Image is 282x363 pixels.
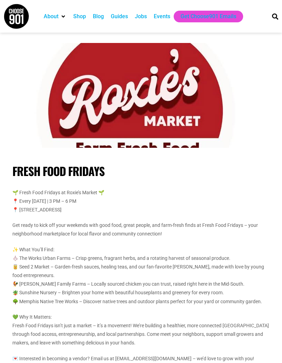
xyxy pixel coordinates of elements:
p: Get ready to kick off your weekends with good food, great people, and farm-fresh finds at Fresh F... [12,221,270,238]
p: ✨ What You’ll Find: 🧄 The Works Urban Farms – Crisp greens, fragrant herbs, and a rotating harves... [12,245,270,306]
nav: Main nav [40,11,263,22]
a: Get Choose901 Emails [181,12,236,21]
div: Search [270,11,281,22]
a: About [44,12,58,21]
p: 💌 Interested in becoming a vendor? Email us at [EMAIL_ADDRESS][DOMAIN_NAME] – we’d love to grow w... [12,354,270,363]
a: Jobs [135,12,147,21]
img: Logo for Roxie's Market featuring white cursive and bold text on a red background, with the sloga... [31,43,251,148]
a: Events [154,12,170,21]
a: Blog [93,12,104,21]
a: Shop [73,12,86,21]
p: 🌱 Fresh Food Fridays at Roxie’s Market 🌱 📍 Every [DATE] | 3 PM – 6 PM 📍 [STREET_ADDRESS] [12,188,270,214]
p: 💚 Why It Matters: Fresh Food Fridays isn’t just a market – it’s a movement! We’re building a heal... [12,313,270,348]
h1: Fresh Food Fridays [12,164,270,178]
div: About [40,11,70,22]
a: Guides [111,12,128,21]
